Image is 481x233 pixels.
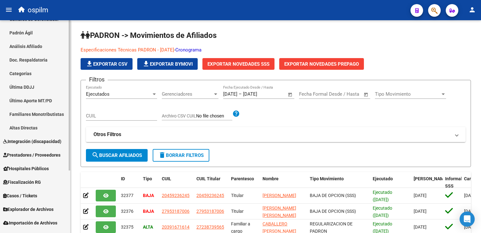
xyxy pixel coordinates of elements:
span: Titular [231,193,244,198]
button: Open calendar [287,91,294,98]
button: Exportar Novedades Prepago [279,58,364,70]
span: [DATE] [414,193,427,198]
span: 20459236245 [162,193,190,198]
span: Prestadores / Proveedores [3,152,60,158]
span: ID [121,176,125,181]
button: Open calendar [363,91,370,98]
span: Ejecutado ([DATE]) [373,206,392,218]
input: Fecha fin [330,91,361,97]
mat-icon: delete [158,151,166,159]
span: Tipo [143,176,152,181]
span: [DATE] [414,224,427,230]
span: BAJA DE OPCION (SSS) [310,193,356,198]
span: Ejecutado ([DATE]) [373,190,392,202]
span: 20459236245 [196,193,224,198]
a: Cronograma [175,47,201,53]
datatable-header-cell: Fecha Formal [411,172,443,193]
input: Fecha inicio [299,91,325,97]
strong: BAJA [143,209,154,214]
span: Parentesco [231,176,254,181]
button: Exportar Novedades SSS [202,58,274,70]
span: Ejecutado [373,176,393,181]
span: [PERSON_NAME] [PERSON_NAME] [263,206,296,218]
span: Ejecutados [86,91,110,97]
span: 27953187006 [196,209,224,214]
mat-icon: search [92,151,99,159]
strong: BAJA [143,193,154,198]
span: – [239,91,242,97]
datatable-header-cell: Ejecutado [370,172,411,193]
span: [PERSON_NAME] [263,193,296,198]
button: Exportar CSV [81,58,133,70]
mat-icon: file_download [142,60,150,68]
span: PADRON -> Movimientos de Afiliados [81,31,217,40]
span: Titular [231,209,244,214]
span: Archivo CSV CUIL [162,113,196,118]
button: Borrar Filtros [153,149,209,162]
mat-icon: menu [5,6,13,14]
datatable-header-cell: ID [118,172,140,193]
datatable-header-cell: Parentesco [229,172,260,193]
span: Informable SSS [445,176,467,188]
mat-icon: file_download [86,60,93,68]
span: Fiscalización RG [3,179,41,186]
mat-expansion-panel-header: Otros Filtros [86,127,466,142]
span: [PERSON_NAME] [414,176,448,181]
input: Fecha inicio [223,91,237,97]
span: CUIL Titular [196,176,220,181]
span: Buscar Afiliados [92,152,142,158]
span: 27953187006 [162,209,190,214]
span: Exportar Novedades SSS [207,61,269,67]
input: Fecha fin [243,91,274,97]
span: Explorador de Archivos [3,206,54,213]
span: 32375 [121,224,133,230]
span: Exportar CSV [86,61,127,67]
span: Tipo Movimiento [310,176,344,181]
span: Hospitales Públicos [3,165,49,172]
span: [DATE] [414,209,427,214]
button: Exportar Bymovi [137,58,198,70]
strong: Otros Filtros [93,131,121,138]
span: 27238739565 [196,224,224,230]
span: CUIL [162,176,171,181]
span: Exportar Bymovi [142,61,193,67]
span: 32376 [121,209,133,214]
span: ospilm [28,3,48,17]
p: - [81,46,471,53]
datatable-header-cell: Informable SSS [443,172,461,193]
input: Archivo CSV CUIL [196,113,232,119]
datatable-header-cell: Nombre [260,172,307,193]
button: Buscar Afiliados [86,149,148,162]
mat-icon: help [232,110,240,117]
span: Borrar Filtros [158,152,204,158]
span: Importación de Archivos [3,219,57,226]
span: Gerenciadores [162,91,213,97]
mat-icon: person [468,6,476,14]
datatable-header-cell: Tipo Movimiento [307,172,370,193]
span: Tipo Movimiento [375,91,440,97]
span: Cargado [464,176,481,181]
span: Nombre [263,176,279,181]
div: Open Intercom Messenger [460,212,475,227]
span: Casos / Tickets [3,192,37,199]
a: Especificaciones Técnicas PADRON - [DATE] [81,47,174,53]
datatable-header-cell: CUIL Titular [194,172,229,193]
span: Exportar Novedades Prepago [284,61,359,67]
datatable-header-cell: CUIL [159,172,194,193]
span: 32377 [121,193,133,198]
strong: ALTA [143,224,153,230]
span: 20391671614 [162,224,190,230]
datatable-header-cell: Tipo [140,172,159,193]
h3: Filtros [86,75,108,84]
span: BAJA DE OPCION (SSS) [310,209,356,214]
span: Integración (discapacidad) [3,138,61,145]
